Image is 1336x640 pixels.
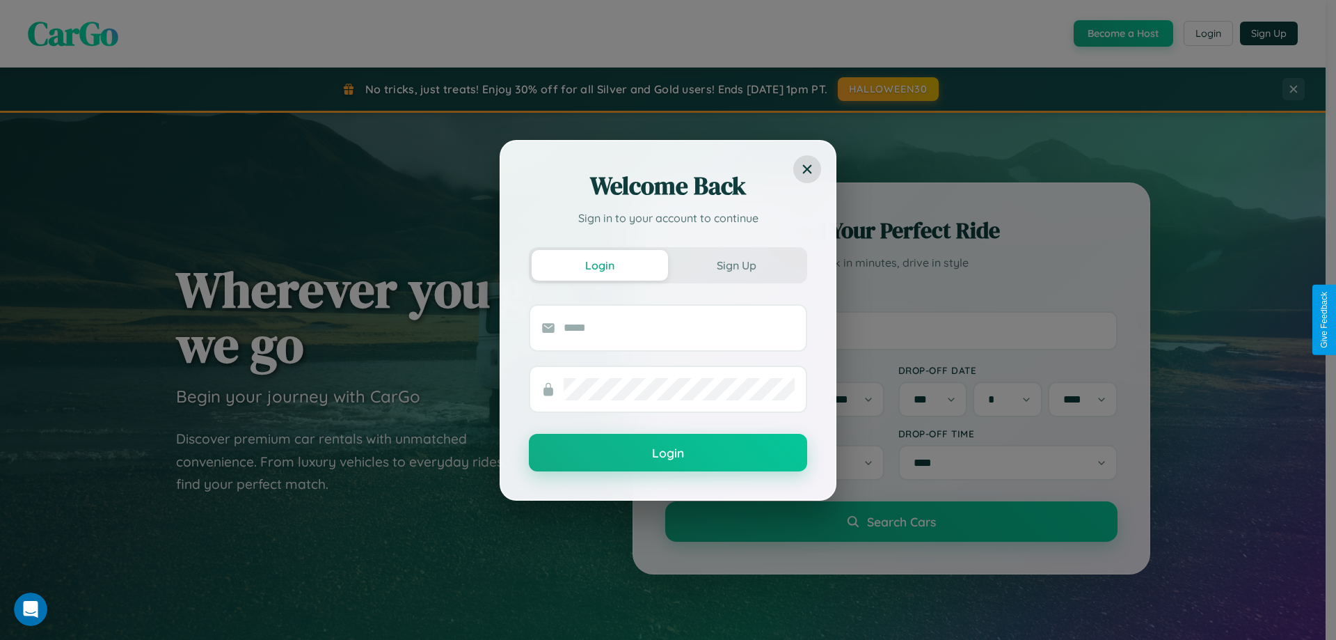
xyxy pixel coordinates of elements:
[532,250,668,281] button: Login
[529,434,807,471] button: Login
[14,593,47,626] iframe: Intercom live chat
[1319,292,1329,348] div: Give Feedback
[529,210,807,226] p: Sign in to your account to continue
[668,250,804,281] button: Sign Up
[529,169,807,203] h2: Welcome Back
